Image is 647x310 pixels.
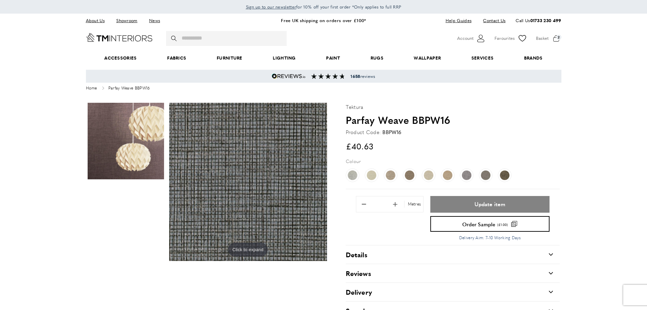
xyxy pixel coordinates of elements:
[462,170,471,180] img: Parfay Weave BBPW11
[441,16,477,25] a: Help Guides
[430,216,549,232] button: Order Sample (£1.00)
[88,103,164,179] img: product photo
[86,16,110,25] a: About Us
[346,168,359,182] a: Parfay Weave BBPW01
[351,74,375,79] span: reviews
[144,16,165,25] a: News
[357,197,371,211] button: Remove 1 from quantity
[152,48,201,68] a: Fabrics
[346,250,367,259] h2: Details
[346,287,372,297] h2: Delivery
[171,31,178,46] button: Search
[422,168,435,182] a: Parfay Weave BBPW07
[351,73,360,79] strong: 1658
[169,103,327,261] img: product photo
[443,170,452,180] img: Parfay Weave BBPW08
[497,223,508,226] span: (£1.00)
[346,103,363,111] p: Tektura
[430,196,549,213] button: Update item
[365,168,378,182] a: Parfay Weave BBPW02
[478,16,505,25] a: Contact Us
[457,35,473,42] span: Account
[500,170,509,180] img: Parfay Weave BBPW18
[457,33,486,44] button: Customer Account
[430,234,549,241] p: Delivery Aim: 7-10 Working Days
[201,48,257,68] a: Furniture
[441,168,454,182] a: Parfay Weave BBPW08
[530,17,561,23] a: 01733 230 499
[516,17,561,24] p: Call Us
[346,140,374,152] span: £40.63
[258,48,311,68] a: Lighting
[346,128,381,136] strong: Product Code
[495,33,527,44] a: Favourites
[495,35,515,42] span: Favourites
[424,170,433,180] img: Parfay Weave BBPW07
[348,170,357,180] img: Parfay Weave BBPW01
[311,74,345,79] img: Reviews section
[246,4,401,10] span: for 10% off your first order *Only applies to full RRP
[479,168,492,182] a: Parfay Weave BBPW14
[355,48,399,68] a: Rugs
[386,170,395,180] img: Parfay Weave BBPW03
[509,48,558,68] a: Brands
[88,103,164,256] a: product photo
[403,168,416,182] a: Parfay Weave BBPW06
[388,197,402,211] button: Add 1 to quantity
[405,170,414,180] img: Parfay Weave BBPW06
[346,268,371,278] h2: Reviews
[272,74,306,79] img: Reviews.io 5 stars
[86,86,97,91] a: Home
[89,48,152,68] span: Accessories
[346,113,560,127] h1: Parfay Weave BBPW16
[246,3,296,10] a: Sign up to our newsletter
[311,48,355,68] a: Paint
[111,16,142,25] a: Showroom
[382,128,401,136] div: BBPW16
[474,201,505,207] span: Update item
[399,48,456,68] a: Wallpaper
[481,170,490,180] img: Parfay Weave BBPW14
[346,157,361,165] p: Colour
[367,170,376,180] img: Parfay Weave BBPW02
[456,48,509,68] a: Services
[169,103,327,261] a: product photoClick to expand
[86,33,152,42] a: Go to Home page
[108,86,150,91] span: Parfay Weave BBPW16
[384,168,397,182] a: Parfay Weave BBPW03
[281,17,366,23] a: Free UK shipping on orders over £100*
[404,201,423,207] div: Metres
[498,168,511,182] a: Parfay Weave BBPW18
[460,168,473,182] a: Parfay Weave BBPW11
[246,4,296,10] span: Sign up to our newsletter
[462,222,495,227] span: Order Sample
